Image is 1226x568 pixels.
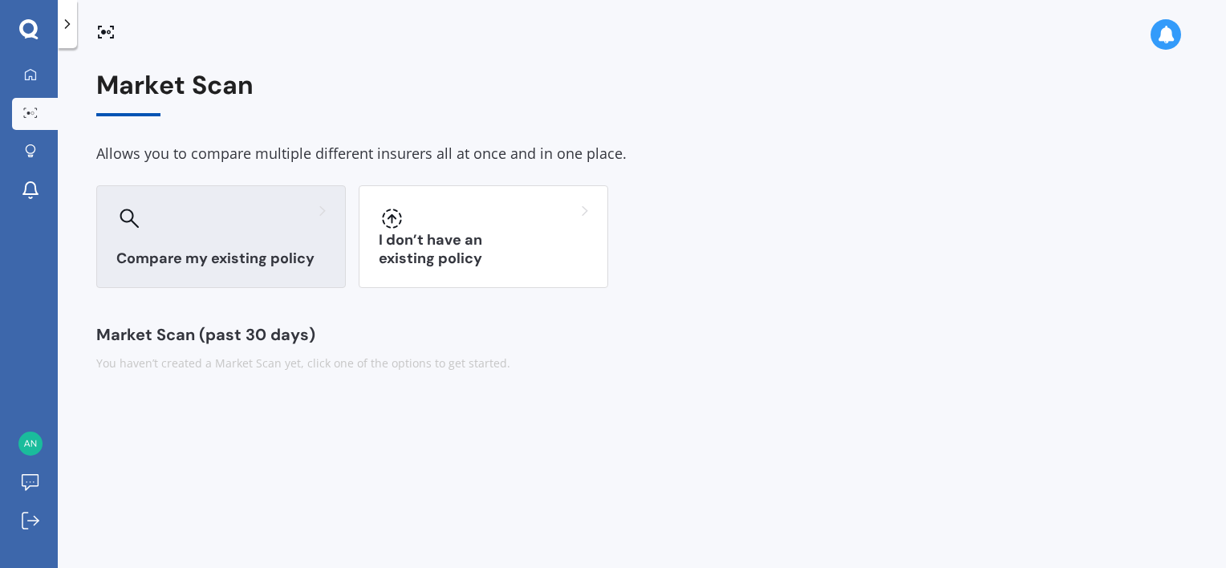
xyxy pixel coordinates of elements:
[379,231,588,268] h3: I don’t have an existing policy
[18,432,43,456] img: 28e45a8e321ce274bf217e4133ba8ccf
[96,327,1187,343] div: Market Scan (past 30 days)
[96,71,1187,116] div: Market Scan
[96,355,1187,371] div: You haven’t created a Market Scan yet, click one of the options to get started.
[116,250,326,268] h3: Compare my existing policy
[96,142,1187,166] div: Allows you to compare multiple different insurers all at once and in one place.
